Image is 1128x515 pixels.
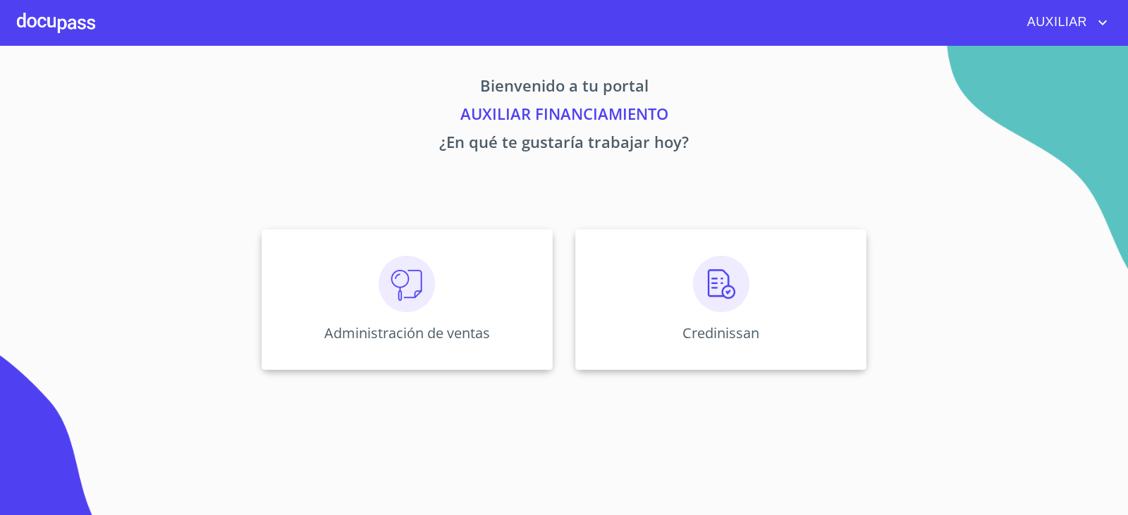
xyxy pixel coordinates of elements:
p: Administración de ventas [324,323,490,342]
p: Bienvenido a tu portal [130,74,998,102]
span: AUXILIAR [1017,11,1094,34]
img: verificacion.png [693,256,749,312]
button: account of current user [1017,11,1111,34]
p: ¿En qué te gustaría trabajar hoy? [130,130,998,159]
p: Credinissan [682,323,759,342]
p: AUXILIAR FINANCIAMIENTO [130,102,998,130]
img: consulta.png [379,256,435,312]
